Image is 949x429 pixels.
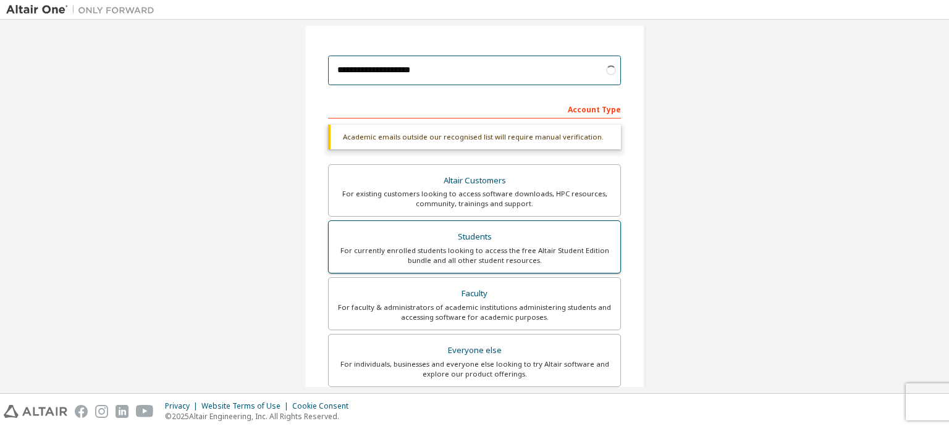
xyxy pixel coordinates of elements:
[116,405,129,418] img: linkedin.svg
[328,125,621,149] div: Academic emails outside our recognised list will require manual verification.
[336,342,613,359] div: Everyone else
[336,246,613,265] div: For currently enrolled students looking to access the free Altair Student Edition bundle and all ...
[328,99,621,119] div: Account Type
[165,411,356,422] p: © 2025 Altair Engineering, Inc. All Rights Reserved.
[95,405,108,418] img: instagram.svg
[136,405,154,418] img: youtube.svg
[336,302,613,322] div: For faculty & administrators of academic institutions administering students and accessing softwa...
[336,172,613,190] div: Altair Customers
[336,189,613,209] div: For existing customers looking to access software downloads, HPC resources, community, trainings ...
[75,405,88,418] img: facebook.svg
[336,359,613,379] div: For individuals, businesses and everyone else looking to try Altair software and explore our prod...
[336,228,613,246] div: Students
[165,401,201,411] div: Privacy
[6,4,161,16] img: Altair One
[292,401,356,411] div: Cookie Consent
[4,405,67,418] img: altair_logo.svg
[201,401,292,411] div: Website Terms of Use
[336,285,613,302] div: Faculty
